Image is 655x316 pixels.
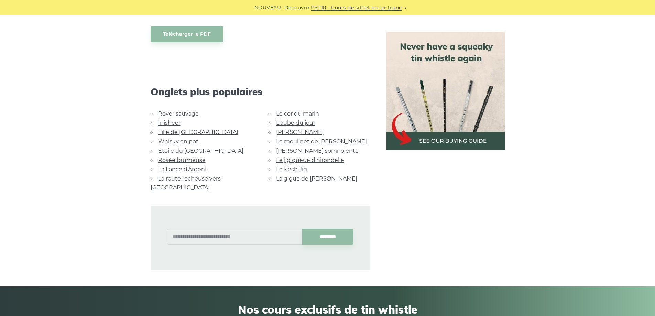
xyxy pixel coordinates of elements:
font: Onglets plus populaires [151,86,262,98]
a: Le Kesh Jig [276,166,307,173]
font: PST10 - Cours de sifflet en fer blanc [311,4,402,11]
a: Étoile du [GEOGRAPHIC_DATA] [158,148,243,154]
a: Fille de [GEOGRAPHIC_DATA] [158,129,238,135]
a: Le moulinet de [PERSON_NAME] [276,138,367,145]
a: Rover sauvage [158,110,199,117]
a: L'aube du jour [276,120,315,126]
font: Découvrir [284,4,310,11]
a: La Lance d'Argent [158,166,207,173]
font: NOUVEAU: [254,4,282,11]
a: PST10 - Cours de sifflet en fer blanc [311,4,402,12]
a: La route rocheuse vers [GEOGRAPHIC_DATA] [151,175,221,191]
a: [PERSON_NAME] [276,129,324,135]
a: Télécharger le PDF [151,26,223,42]
img: guide d'achat de sifflets en étain [386,32,505,150]
a: Le jig queue d'hirondelle [276,157,344,163]
a: Le cor du marin [276,110,319,117]
a: Whisky en pot [158,138,198,145]
a: [PERSON_NAME] somnolente [276,148,359,154]
a: Rosée brumeuse [158,157,206,163]
a: Inisheer [158,120,181,126]
font: Télécharger le PDF [163,31,211,37]
a: La gigue de [PERSON_NAME] [276,175,357,182]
